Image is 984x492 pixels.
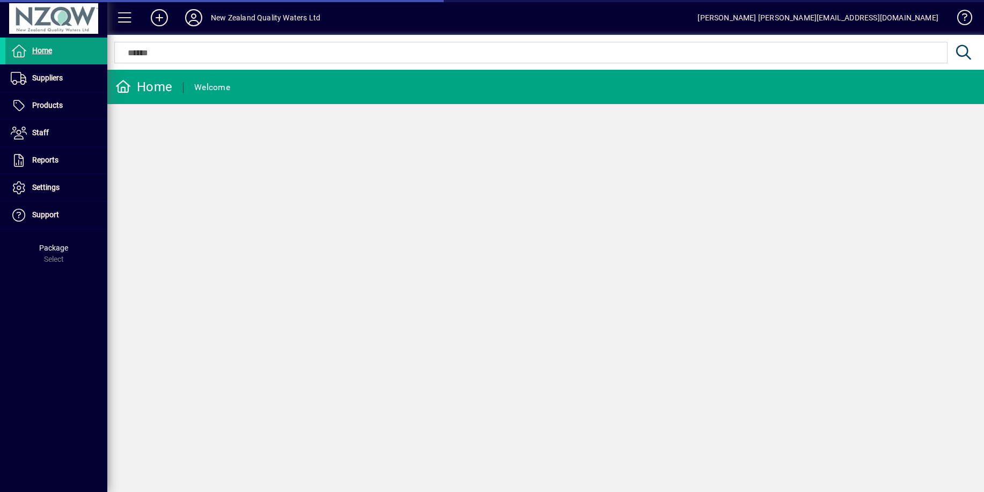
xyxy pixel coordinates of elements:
a: Reports [5,147,107,174]
span: Package [39,244,68,252]
a: Staff [5,120,107,146]
div: Home [115,78,172,96]
button: Profile [177,8,211,27]
div: New Zealand Quality Waters Ltd [211,9,320,26]
span: Home [32,46,52,55]
a: Suppliers [5,65,107,92]
a: Knowledge Base [949,2,971,37]
div: [PERSON_NAME] [PERSON_NAME][EMAIL_ADDRESS][DOMAIN_NAME] [697,9,938,26]
span: Support [32,210,59,219]
span: Reports [32,156,58,164]
button: Add [142,8,177,27]
div: Welcome [194,79,230,96]
span: Settings [32,183,60,192]
span: Suppliers [32,74,63,82]
a: Products [5,92,107,119]
span: Products [32,101,63,109]
span: Staff [32,128,49,137]
a: Settings [5,174,107,201]
a: Support [5,202,107,229]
